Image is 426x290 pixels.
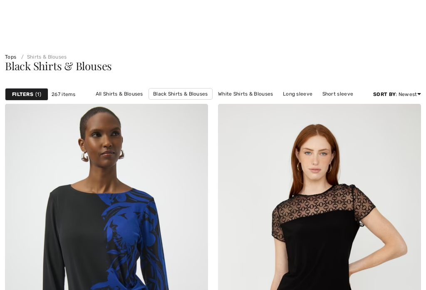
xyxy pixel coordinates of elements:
a: Shirts & Blouses [18,54,67,60]
a: All Shirts & Blouses [92,88,147,99]
a: [PERSON_NAME] Shirts & Blouses [167,100,258,111]
a: Long sleeve [279,88,317,99]
a: Tops [5,54,16,60]
a: ¾ sleeve [114,100,144,111]
span: 1 [35,91,41,98]
span: 267 items [52,91,76,98]
a: [PERSON_NAME] & Blouses [260,100,335,111]
a: Short sleeve [318,88,358,99]
strong: Sort By [373,91,396,97]
strong: Filters [12,91,33,98]
div: : Newest [373,91,421,98]
a: Black Shirts & Blouses [149,88,213,100]
a: Solid [146,100,166,111]
a: White Shirts & Blouses [214,88,277,99]
span: Black Shirts & Blouses [5,59,112,73]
